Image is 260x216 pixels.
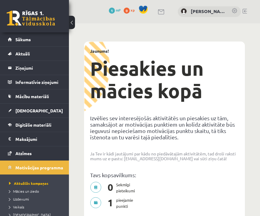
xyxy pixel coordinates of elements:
[105,197,116,209] span: 1
[90,197,137,209] p: pieejamie punkti
[15,165,63,170] span: Motivācijas programma
[15,108,63,113] span: [DEMOGRAPHIC_DATA]
[8,132,61,146] a: Maksājumi
[90,172,239,178] p: Tavs kopsavilkums:
[181,8,187,14] img: Diāna Knopa
[8,32,61,46] a: Sākums
[15,75,61,89] legend: Informatīvie ziņojumi
[116,8,121,12] span: mP
[124,8,138,12] a: 0 xp
[9,181,48,186] span: Aktuālās kampaņas
[90,48,109,54] strong: Jaunums!
[15,51,30,56] span: Aktuāli
[9,204,63,210] a: Veikals
[105,182,116,194] span: 0
[191,8,226,15] a: [PERSON_NAME]
[131,8,135,12] span: xp
[15,151,32,156] span: Atzīmes
[8,61,61,75] a: Ziņojumi
[109,8,115,14] span: 1
[8,89,61,103] a: Mācību materiāli
[9,188,63,194] a: Mācies un ziedo
[90,115,239,140] p: Izvēlies sev interesējošās aktivitātēs un piesakies uz tām, samaksājot ar motivācijas punktiem un...
[109,8,121,12] a: 1 mP
[8,146,61,160] a: Atzīmes
[7,11,55,26] a: Rīgas 1. Tālmācības vidusskola
[124,8,130,14] span: 0
[15,122,51,128] span: Digitālie materiāli
[9,181,63,186] a: Aktuālās kampaņas
[15,132,61,146] legend: Maksājumi
[90,151,239,161] p: Ja Tev ir kādi jautājumi par kādu no piedāvātajām aktivitātēm, tad droši raksti mums uz e-pastu: ...
[8,118,61,132] a: Digitālie materiāli
[9,189,39,194] span: Mācies un ziedo
[15,61,61,75] legend: Ziņojumi
[90,182,138,194] p: Sekmīgi pieteikumi
[8,104,61,118] a: [DEMOGRAPHIC_DATA]
[8,75,61,89] a: Informatīvie ziņojumi
[15,37,31,42] span: Sākums
[8,47,61,61] a: Aktuāli
[15,94,49,99] span: Mācību materiāli
[9,197,29,201] span: Uzdevumi
[9,196,63,202] a: Uzdevumi
[8,161,61,174] a: Motivācijas programma
[9,204,24,209] span: Veikals
[90,57,239,102] h1: Piesakies un mācies kopā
